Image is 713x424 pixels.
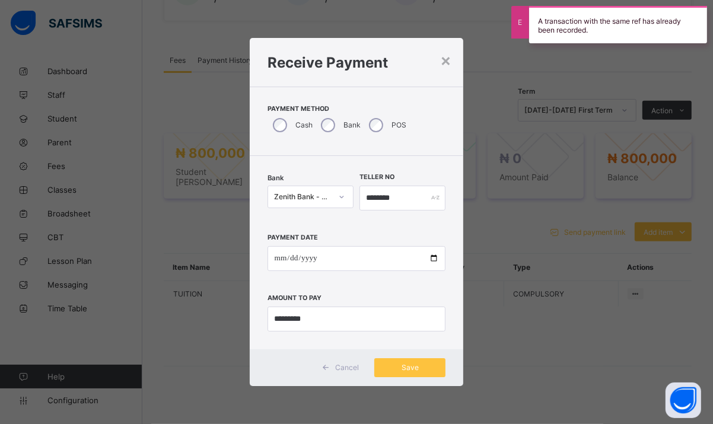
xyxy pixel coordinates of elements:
h1: Receive Payment [268,54,446,71]
label: Payment Date [268,234,318,241]
span: Payment Method [268,105,446,113]
button: Open asap [666,382,701,418]
span: Cancel [335,363,359,372]
label: Amount to pay [268,294,322,302]
span: Save [383,363,437,372]
div: A transaction with the same ref has already been recorded. [529,6,707,43]
label: Cash [295,120,313,129]
div: Zenith Bank - Prime College Kano [274,192,332,201]
label: Teller No [359,173,394,181]
label: Bank [343,120,361,129]
div: × [440,50,451,70]
span: Bank [268,174,284,182]
label: POS [391,120,406,129]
